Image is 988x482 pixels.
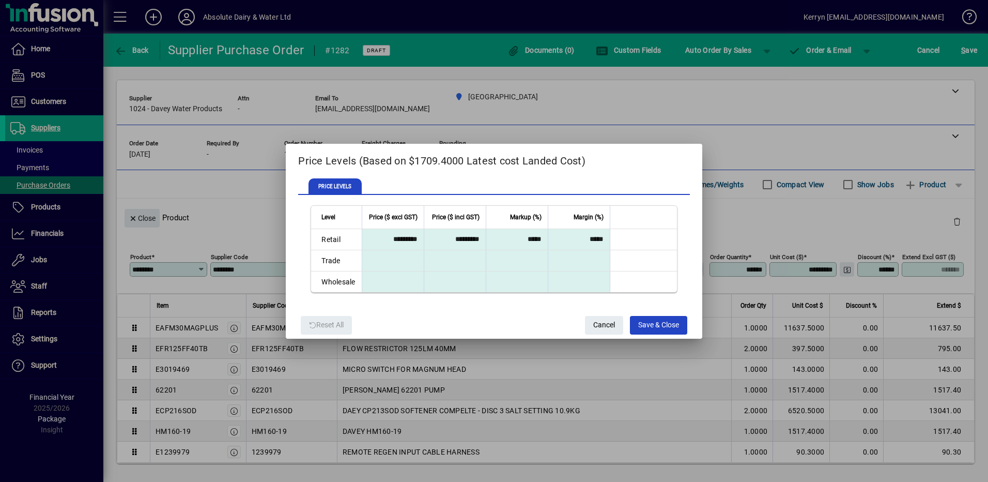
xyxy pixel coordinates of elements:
[585,316,623,335] button: Cancel
[321,212,335,223] span: Level
[369,212,418,223] span: Price ($ excl GST)
[308,178,361,195] span: PRICE LEVELS
[593,317,615,334] span: Cancel
[286,144,702,174] h2: Price Levels (Based on $1709.4000 Latest cost Landed Cost)
[574,212,604,223] span: Margin (%)
[311,272,361,292] td: Wholesale
[311,229,361,250] td: Retail
[311,250,361,272] td: Trade
[432,212,480,223] span: Price ($ incl GST)
[510,212,542,223] span: Markup (%)
[630,316,687,335] button: Save & Close
[638,317,679,334] span: Save & Close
